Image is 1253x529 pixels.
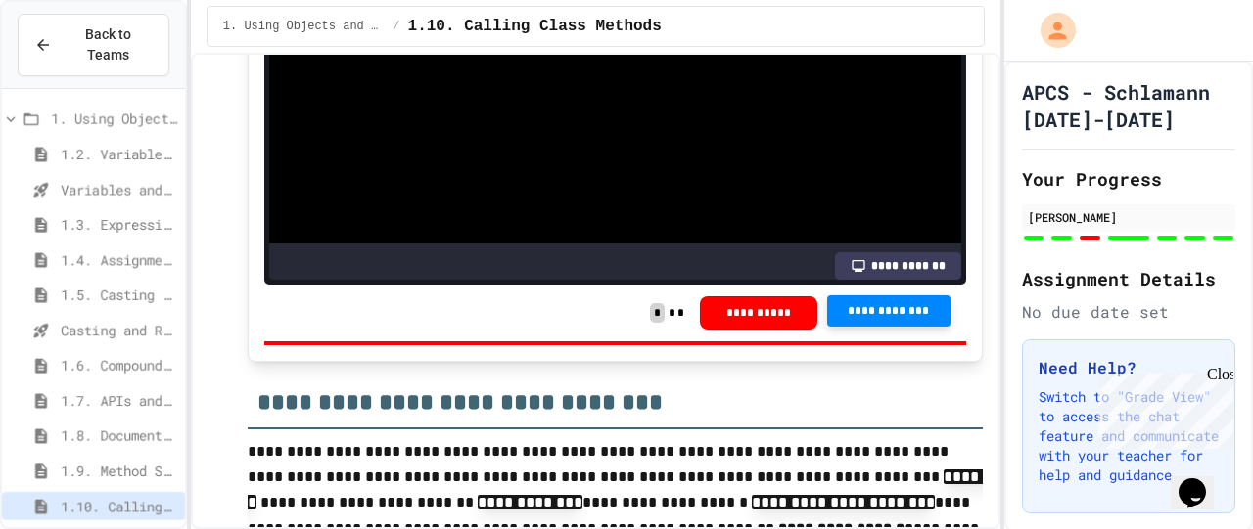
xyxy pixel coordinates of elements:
[1028,208,1230,226] div: [PERSON_NAME]
[223,19,386,34] span: 1. Using Objects and Methods
[18,14,169,76] button: Back to Teams
[1091,366,1233,449] iframe: chat widget
[1020,8,1081,53] div: My Account
[393,19,399,34] span: /
[1022,300,1235,324] div: No due date set
[1022,78,1235,133] h1: APCS - Schlamann [DATE]-[DATE]
[1039,356,1219,379] h3: Need Help?
[1039,387,1219,485] p: Switch to "Grade View" to access the chat feature and communicate with your teacher for help and ...
[61,461,177,481] span: 1.9. Method Signatures
[408,15,662,38] span: 1.10. Calling Class Methods
[61,496,177,516] span: 1.10. Calling Class Methods
[8,8,135,124] div: Chat with us now!Close
[61,285,177,305] span: 1.5. Casting and Ranges of Values
[61,249,177,270] span: 1.4. Assignment and Input
[51,109,177,129] span: 1. Using Objects and Methods
[1171,451,1233,509] iframe: chat widget
[1022,165,1235,193] h2: Your Progress
[61,144,177,164] span: 1.2. Variables and Data Types
[61,214,177,235] span: 1.3. Expressions and Output [New]
[1022,265,1235,292] h2: Assignment Details
[61,320,177,340] span: Casting and Ranges of variables - Quiz
[64,24,153,66] span: Back to Teams
[61,425,177,446] span: 1.8. Documentation with Comments and Preconditions
[61,390,177,411] span: 1.7. APIs and Libraries
[61,355,177,375] span: 1.6. Compound Assignment Operators
[61,179,177,199] span: Variables and Data Types - Quiz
